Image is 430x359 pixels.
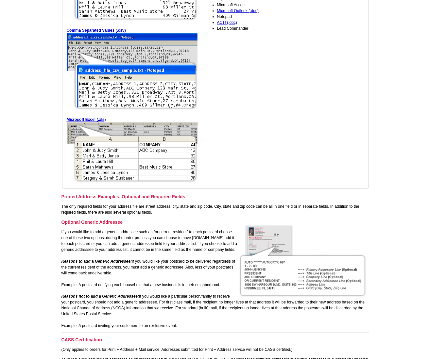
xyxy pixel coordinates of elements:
h3: CASS Certification [61,337,369,343]
em: Reasons not to add a Generic Addressee: [61,294,139,299]
a: Microsoft Excel (.xls) [67,117,106,122]
a: Comma Separated Values (.csv) [67,28,126,33]
p: (Only applies to orders for Print + Address + Mail service. Addresses submitted for Print + Addre... [61,347,369,353]
a: Microsoft Outlook (.doc) [217,8,259,13]
li: Notepad [217,14,310,20]
h3: Optional Generic Addressee [61,219,369,225]
p: The only required fields for your address file are street address, city, state and zip code. City... [61,204,369,215]
img: printed address example [238,225,369,298]
li: Lead Commander [217,25,310,31]
p: If you would like to add a generic addressee such as “or current resident” to each postcard choos... [61,229,369,329]
img: csv file [67,33,198,111]
img: excel file [67,122,198,184]
h3: Printed Address Examples, Optional and Required Fields [61,194,369,200]
li: Microsoft Access [217,2,310,8]
a: ACT! (.doc) [217,20,237,25]
em: Reasons to add a Generic Addressee: [61,259,132,264]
